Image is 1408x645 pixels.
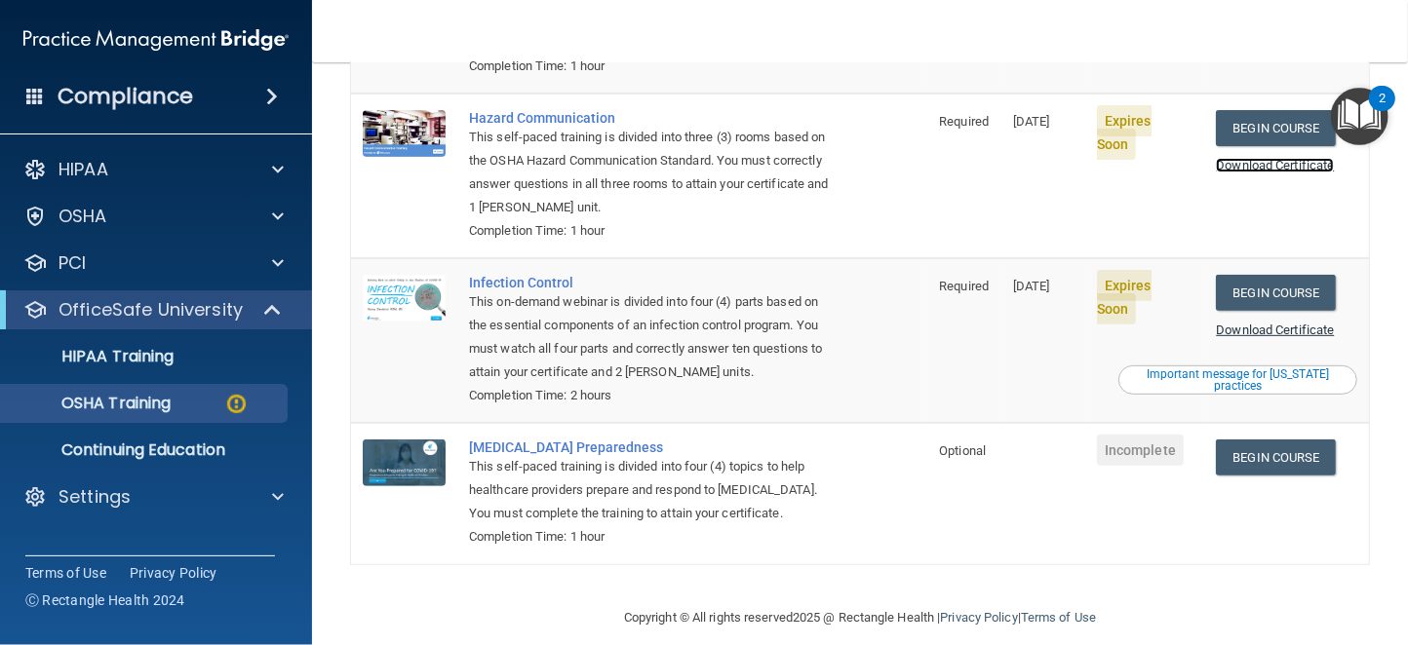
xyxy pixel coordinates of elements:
[469,275,830,290] a: Infection Control
[1013,279,1050,293] span: [DATE]
[1216,158,1334,172] a: Download Certificate
[469,384,830,407] div: Completion Time: 2 hours
[13,347,174,366] p: HIPAA Training
[469,110,830,126] a: Hazard Communication
[1121,368,1354,392] div: Important message for [US_STATE] practices
[1013,114,1050,129] span: [DATE]
[23,485,284,509] a: Settings
[939,279,989,293] span: Required
[23,298,283,322] a: OfficeSafe University
[130,563,217,583] a: Privacy Policy
[1097,435,1184,466] span: Incomplete
[59,485,131,509] p: Settings
[59,251,86,275] p: PCI
[1097,270,1152,324] span: Expires Soon
[1216,275,1335,311] a: Begin Course
[469,126,830,219] div: This self-paced training is divided into three (3) rooms based on the OSHA Hazard Communication S...
[58,83,193,110] h4: Compliance
[25,590,185,610] span: Ⓒ Rectangle Health 2024
[13,394,171,413] p: OSHA Training
[13,440,279,460] p: Continuing Education
[1072,508,1385,585] iframe: Drift Widget Chat Controller
[1118,365,1357,395] button: Read this if you are a dental practitioner in the state of CA
[469,439,830,455] a: [MEDICAL_DATA] Preparedness
[469,290,830,384] div: This on-demand webinar is divided into four (4) parts based on the essential components of an inf...
[469,219,830,243] div: Completion Time: 1 hour
[59,158,108,181] p: HIPAA
[1097,105,1152,160] span: Expires Soon
[1331,88,1388,145] button: Open Resource Center, 2 new notifications
[224,392,249,416] img: warning-circle.0cc9ac19.png
[1216,439,1335,475] a: Begin Course
[23,158,284,181] a: HIPAA
[939,443,986,458] span: Optional
[25,563,106,583] a: Terms of Use
[23,251,284,275] a: PCI
[59,298,243,322] p: OfficeSafe University
[23,205,284,228] a: OSHA
[469,525,830,549] div: Completion Time: 1 hour
[1216,110,1335,146] a: Begin Course
[939,114,989,129] span: Required
[469,455,830,525] div: This self-paced training is divided into four (4) topics to help healthcare providers prepare and...
[1021,610,1096,625] a: Terms of Use
[1379,98,1386,124] div: 2
[23,20,289,59] img: PMB logo
[469,55,830,78] div: Completion Time: 1 hour
[59,205,107,228] p: OSHA
[1216,322,1334,337] a: Download Certificate
[940,610,1017,625] a: Privacy Policy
